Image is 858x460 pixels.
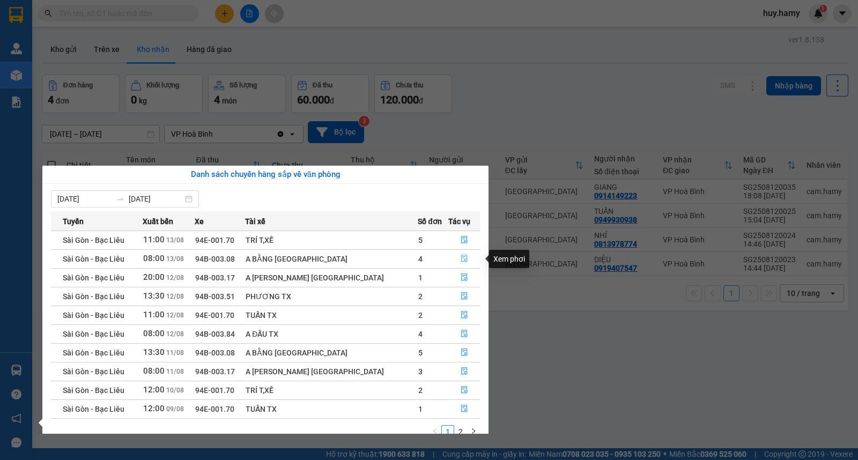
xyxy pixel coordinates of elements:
span: file-done [461,330,468,338]
div: Xem phơi [489,250,529,268]
span: 12/08 [166,274,184,281]
button: file-done [449,307,480,324]
span: 94B-003.08 [195,255,235,263]
span: 11/08 [166,368,184,375]
span: 08:00 [143,254,165,263]
button: file-done [449,325,480,343]
button: file-done [449,363,480,380]
span: 4 [418,330,423,338]
span: swap-right [116,195,124,203]
span: file-done [461,236,468,244]
div: A [PERSON_NAME] [GEOGRAPHIC_DATA] [246,366,417,377]
span: 2 [418,311,423,320]
span: 4 [418,255,423,263]
span: Sài Gòn - Bạc Liêu [63,292,124,301]
span: 13:30 [143,291,165,301]
span: left [432,428,438,434]
span: 94E-001.70 [195,236,234,244]
span: 2 [418,386,423,395]
span: 20:00 [143,272,165,282]
span: 11:00 [143,235,165,244]
span: 08:00 [143,366,165,376]
span: Sài Gòn - Bạc Liêu [63,405,124,413]
span: to [116,195,124,203]
span: 12/08 [166,330,184,338]
span: Sài Gòn - Bạc Liêu [63,273,124,282]
span: 11:00 [143,310,165,320]
span: Sài Gòn - Bạc Liêu [63,330,124,338]
span: Số đơn [418,216,442,227]
span: right [470,428,477,434]
span: Xe [195,216,204,227]
span: 12/08 [166,311,184,319]
span: 94E-001.70 [195,386,234,395]
div: Danh sách chuyến hàng sắp về văn phòng [51,168,480,181]
input: Từ ngày [57,193,112,205]
span: Sài Gòn - Bạc Liêu [63,348,124,357]
div: PHƯƠNG TX [246,291,417,302]
button: left [428,425,441,438]
div: TUẤN TX [246,403,417,415]
span: 2 [418,292,423,301]
span: Tài xế [245,216,265,227]
div: A BẰNG [GEOGRAPHIC_DATA] [246,347,417,359]
div: A ĐẤU TX [246,328,417,340]
span: 09/08 [166,405,184,413]
button: file-done [449,344,480,361]
span: 5 [418,236,423,244]
button: right [467,425,480,438]
div: TRÍ T,XẾ [246,384,417,396]
button: file-done [449,382,480,399]
span: Tuyến [63,216,84,227]
span: 94B-003.17 [195,367,235,376]
span: Sài Gòn - Bạc Liêu [63,311,124,320]
span: 13/08 [166,236,184,244]
span: file-done [461,273,468,282]
button: file-done [449,400,480,418]
span: 1 [418,405,423,413]
span: Xuất bến [143,216,173,227]
span: file-done [461,386,468,395]
span: 5 [418,348,423,357]
span: Tác vụ [448,216,470,227]
li: Next Page [467,425,480,438]
span: 11/08 [166,349,184,357]
a: 2 [455,426,467,437]
span: 08:00 [143,329,165,338]
span: 94B-003.84 [195,330,235,338]
li: 2 [454,425,467,438]
span: 12/08 [166,293,184,300]
span: file-done [461,255,468,263]
button: file-done [449,269,480,286]
span: 94E-001.70 [195,405,234,413]
span: Sài Gòn - Bạc Liêu [63,367,124,376]
span: 3 [418,367,423,376]
button: file-done [449,250,480,268]
button: file-done [449,288,480,305]
input: Đến ngày [129,193,183,205]
span: file-done [461,348,468,357]
span: 13:30 [143,347,165,357]
li: 1 [441,425,454,438]
span: 94B-003.51 [195,292,235,301]
span: 94E-001.70 [195,311,234,320]
span: file-done [461,292,468,301]
li: Previous Page [428,425,441,438]
div: A BẰNG [GEOGRAPHIC_DATA] [246,253,417,265]
div: A [PERSON_NAME] [GEOGRAPHIC_DATA] [246,272,417,284]
span: file-done [461,311,468,320]
span: 94B-003.08 [195,348,235,357]
span: 1 [418,273,423,282]
span: Sài Gòn - Bạc Liêu [63,255,124,263]
span: file-done [461,367,468,376]
span: 12:00 [143,404,165,413]
span: 94B-003.17 [195,273,235,282]
span: 13/08 [166,255,184,263]
span: Sài Gòn - Bạc Liêu [63,236,124,244]
span: 10/08 [166,387,184,394]
span: Sài Gòn - Bạc Liêu [63,386,124,395]
div: TUẤN TX [246,309,417,321]
a: 1 [442,426,454,437]
span: 12:00 [143,385,165,395]
button: file-done [449,232,480,249]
